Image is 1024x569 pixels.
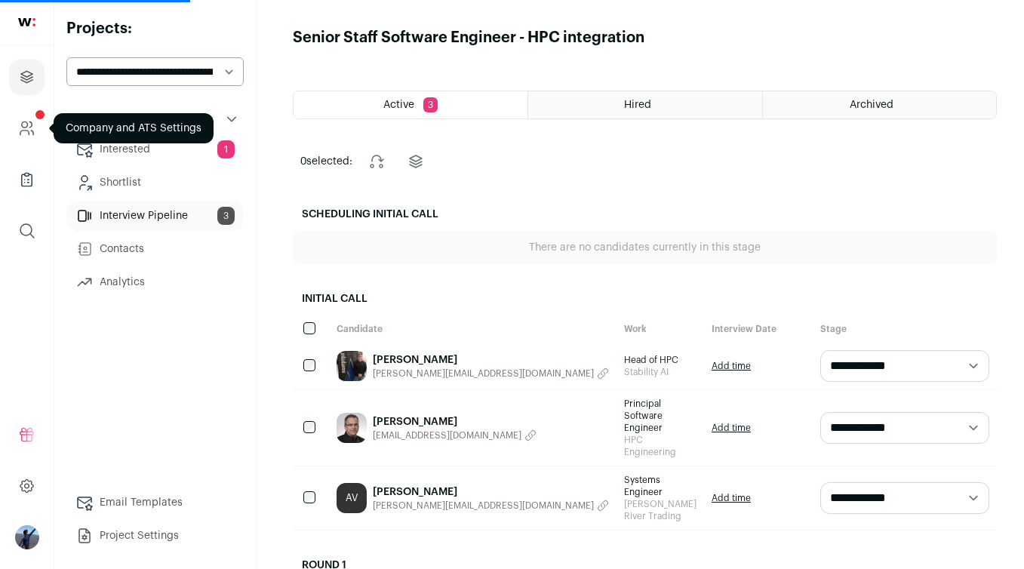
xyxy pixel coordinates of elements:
[66,168,244,198] a: Shortlist
[850,100,893,110] span: Archived
[423,97,438,112] span: 3
[293,282,997,315] h2: Initial Call
[66,234,244,264] a: Contacts
[373,500,609,512] button: [PERSON_NAME][EMAIL_ADDRESS][DOMAIN_NAME]
[66,104,244,134] button: Autopilot
[329,315,617,343] div: Candidate
[217,207,235,225] span: 3
[383,100,414,110] span: Active
[66,18,244,39] h2: Projects:
[9,161,45,198] a: Company Lists
[373,500,594,512] span: [PERSON_NAME][EMAIL_ADDRESS][DOMAIN_NAME]
[66,487,244,518] a: Email Templates
[373,414,537,429] a: [PERSON_NAME]
[217,140,235,158] span: 1
[72,110,135,128] p: Autopilot
[373,429,521,441] span: [EMAIL_ADDRESS][DOMAIN_NAME]
[763,91,996,118] a: Archived
[66,201,244,231] a: Interview Pipeline3
[9,59,45,95] a: Projects
[293,231,997,264] div: There are no candidates currently in this stage
[373,352,609,368] a: [PERSON_NAME]
[624,498,697,522] span: [PERSON_NAME] River Trading
[624,354,697,366] span: Head of HPC
[813,315,997,343] div: Stage
[624,398,697,434] span: Principal Software Engineer
[624,474,697,498] span: Systems Engineer
[712,360,751,372] a: Add time
[66,134,244,165] a: Interested1
[337,413,367,443] img: 8f551025419bf2146a9988bc5cbed8e495be76f40f72476784072266c8e6e614.jpg
[373,368,609,380] button: [PERSON_NAME][EMAIL_ADDRESS][DOMAIN_NAME]
[300,154,352,169] span: selected:
[712,492,751,504] a: Add time
[624,434,697,458] span: HPC Engineering
[373,368,594,380] span: [PERSON_NAME][EMAIL_ADDRESS][DOMAIN_NAME]
[66,267,244,297] a: Analytics
[373,484,609,500] a: [PERSON_NAME]
[300,156,306,167] span: 0
[9,110,45,146] a: Company and ATS Settings
[337,483,367,513] a: AV
[704,315,813,343] div: Interview Date
[293,198,997,231] h2: Scheduling Initial Call
[18,18,35,26] img: wellfound-shorthand-0d5821cbd27db2630d0214b213865d53afaa358527fdda9d0ea32b1df1b89c2c.svg
[358,143,395,180] button: Change stage
[528,91,761,118] a: Hired
[624,366,697,378] span: Stability AI
[293,27,644,48] h1: Senior Staff Software Engineer - HPC integration
[373,429,537,441] button: [EMAIL_ADDRESS][DOMAIN_NAME]
[15,525,39,549] img: 138806-medium_jpg
[337,351,367,381] img: c1888f8b5015f19cbc504ca54f77fc0571f3bcd1e24d652f4401a2546070e202.jpg
[66,521,244,551] a: Project Settings
[54,113,214,143] div: Company and ATS Settings
[624,100,651,110] span: Hired
[712,422,751,434] a: Add time
[15,525,39,549] button: Open dropdown
[617,315,704,343] div: Work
